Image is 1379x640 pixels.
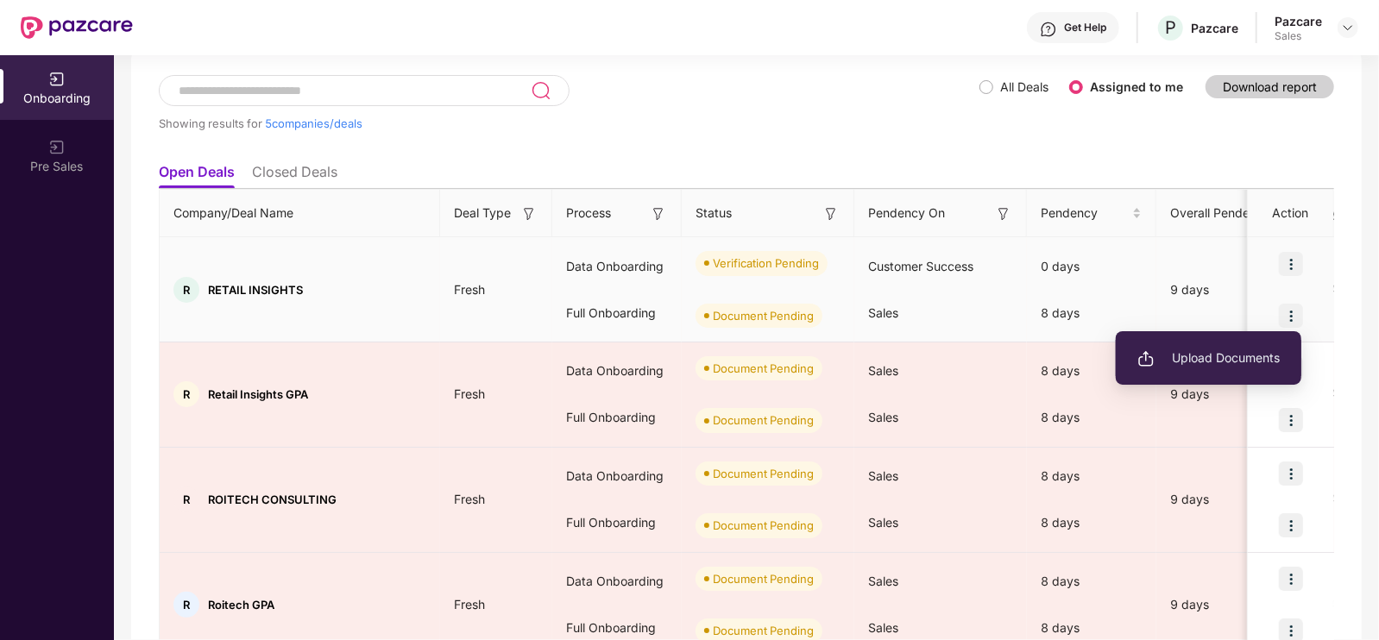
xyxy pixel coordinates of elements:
div: Pazcare [1275,13,1322,29]
span: Fresh [440,386,499,401]
div: Verification Pending [713,254,819,272]
div: Data Onboarding [552,243,682,290]
img: icon [1279,252,1303,276]
span: Fresh [440,492,499,506]
div: 9 days [1156,490,1303,509]
img: svg+xml;base64,PHN2ZyBpZD0iSGVscC0zMngzMiIgeG1sbnM9Imh0dHA6Ly93d3cudzMub3JnLzIwMDAvc3ZnIiB3aWR0aD... [1040,21,1057,38]
span: Fresh [440,597,499,612]
div: 8 days [1027,499,1156,546]
span: ROITECH CONSULTING [208,493,337,506]
div: R [173,381,199,407]
img: icon [1279,408,1303,432]
img: svg+xml;base64,PHN2ZyB3aWR0aD0iMTYiIGhlaWdodD0iMTYiIHZpZXdCb3g9IjAgMCAxNiAxNiIgZmlsbD0ibm9uZSIgeG... [520,205,538,223]
span: Pendency [1041,204,1129,223]
span: Sales [868,620,898,635]
span: Roitech GPA [208,598,274,612]
div: Full Onboarding [552,394,682,441]
div: Document Pending [713,307,814,324]
div: R [173,486,199,512]
div: 0 days [1027,243,1156,290]
span: Sales [868,305,898,320]
span: Retail Insights GPA [208,387,308,401]
span: RETAIL INSIGHTS [208,283,303,297]
div: Document Pending [713,360,814,377]
img: svg+xml;base64,PHN2ZyB3aWR0aD0iMjAiIGhlaWdodD0iMjAiIHZpZXdCb3g9IjAgMCAyMCAyMCIgZmlsbD0ibm9uZSIgeG... [48,71,66,88]
span: 5 companies/deals [265,116,362,130]
img: New Pazcare Logo [21,16,133,39]
div: 9 days [1156,280,1303,299]
div: Document Pending [713,622,814,639]
div: R [173,277,199,303]
th: Action [1248,190,1334,237]
span: P [1165,17,1176,38]
label: Assigned to me [1090,79,1183,94]
span: Status [696,204,732,223]
img: svg+xml;base64,PHN2ZyB3aWR0aD0iMjAiIGhlaWdodD0iMjAiIHZpZXdCb3g9IjAgMCAyMCAyMCIgZmlsbD0ibm9uZSIgeG... [1137,350,1155,367]
img: svg+xml;base64,PHN2ZyB3aWR0aD0iMjAiIGhlaWdodD0iMjAiIHZpZXdCb3g9IjAgMCAyMCAyMCIgZmlsbD0ibm9uZSIgeG... [48,139,66,156]
th: Overall Pendency [1156,190,1303,237]
img: svg+xml;base64,PHN2ZyBpZD0iRHJvcGRvd24tMzJ4MzIiIHhtbG5zPSJodHRwOi8vd3d3LnczLm9yZy8yMDAwL3N2ZyIgd2... [1341,21,1355,35]
span: Sales [868,468,898,483]
div: 8 days [1027,558,1156,605]
img: svg+xml;base64,PHN2ZyB3aWR0aD0iMjQiIGhlaWdodD0iMjUiIHZpZXdCb3g9IjAgMCAyNCAyNSIgZmlsbD0ibm9uZSIgeG... [531,80,551,101]
div: 8 days [1027,394,1156,441]
span: Customer Success [868,259,973,273]
img: svg+xml;base64,PHN2ZyB3aWR0aD0iMTYiIGhlaWdodD0iMTYiIHZpZXdCb3g9IjAgMCAxNiAxNiIgZmlsbD0ibm9uZSIgeG... [650,205,667,223]
div: Document Pending [713,517,814,534]
button: Download report [1206,75,1334,98]
div: Full Onboarding [552,290,682,336]
img: icon [1279,461,1303,486]
div: Document Pending [713,411,814,429]
div: 8 days [1027,348,1156,394]
img: icon [1279,513,1303,537]
li: Closed Deals [252,163,337,188]
span: Fresh [440,282,499,297]
div: Get Help [1064,21,1106,35]
li: Open Deals [159,163,235,188]
th: Pendency [1027,190,1156,237]
label: All Deals [1000,79,1048,94]
img: icon [1279,567,1303,591]
span: Sales [868,363,898,378]
span: Sales [868,410,898,424]
div: Data Onboarding [552,453,682,499]
img: svg+xml;base64,PHN2ZyB3aWR0aD0iMTYiIGhlaWdodD0iMTYiIHZpZXdCb3g9IjAgMCAxNiAxNiIgZmlsbD0ibm9uZSIgeG... [995,205,1012,223]
span: Pendency On [868,204,945,223]
div: Document Pending [713,570,814,587]
th: Company/Deal Name [160,190,440,237]
img: icon [1279,304,1303,328]
div: 9 days [1156,595,1303,614]
div: Data Onboarding [552,558,682,605]
div: 8 days [1027,290,1156,336]
img: svg+xml;base64,PHN2ZyB3aWR0aD0iMTYiIGhlaWdodD0iMTYiIHZpZXdCb3g9IjAgMCAxNiAxNiIgZmlsbD0ibm9uZSIgeG... [822,205,840,223]
span: Deal Type [454,204,511,223]
span: Sales [868,515,898,530]
div: R [173,592,199,618]
div: Full Onboarding [552,499,682,546]
div: Pazcare [1191,20,1238,36]
div: Data Onboarding [552,348,682,394]
div: Sales [1275,29,1322,43]
span: Process [566,204,611,223]
span: Upload Documents [1137,348,1280,367]
div: Document Pending [713,465,814,482]
div: Showing results for [159,116,979,130]
span: Sales [868,574,898,588]
div: 8 days [1027,453,1156,499]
